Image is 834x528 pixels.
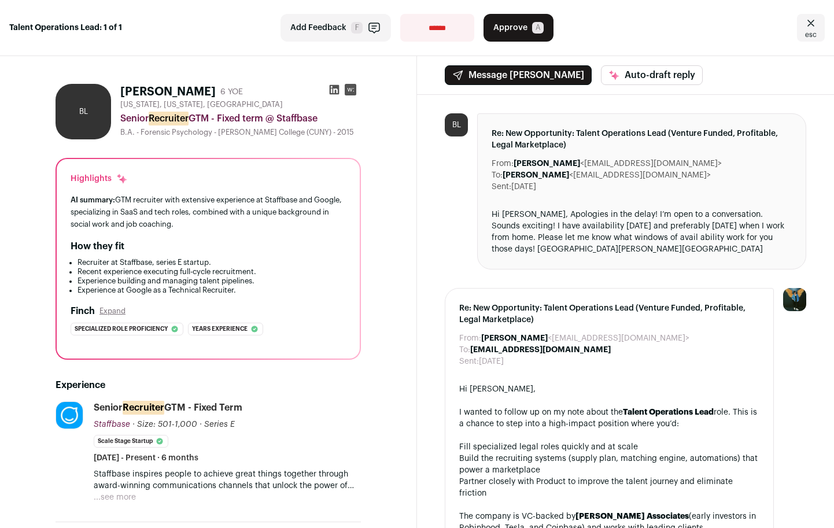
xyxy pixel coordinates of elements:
span: · Size: 501-1,000 [132,420,197,429]
a: Close [797,14,825,42]
li: Recent experience executing full-cycle recruitment. [78,267,346,276]
li: Scale Stage Startup [94,435,168,448]
li: Experience at Google as a Technical Recruiter. [78,286,346,295]
mark: Recruiter [149,112,189,125]
span: Re: New Opportunity: Talent Operations Lead (Venture Funded, Profitable, Legal Marketplace) [492,128,792,151]
dt: To: [459,344,470,356]
li: Fill specialized legal roles quickly and at scale [459,441,759,453]
div: Hi [PERSON_NAME], [459,383,759,395]
img: 12031951-medium_jpg [783,288,806,311]
span: Add Feedback [290,22,346,34]
b: [EMAIL_ADDRESS][DOMAIN_NAME] [470,346,611,354]
div: Highlights [71,173,128,184]
strong: Talent Operations Lead [623,408,714,416]
button: Auto-draft reply [601,65,703,85]
span: F [351,22,363,34]
span: [US_STATE], [US_STATE], [GEOGRAPHIC_DATA] [120,100,283,109]
div: Hi [PERSON_NAME], Apologies in the delay! I’m open to a conversation. Sounds exciting! I have ava... [492,209,792,255]
dt: Sent: [492,181,511,193]
span: Staffbase [94,420,130,429]
div: BL [445,113,468,136]
h1: [PERSON_NAME] [120,84,216,100]
dt: From: [492,158,514,169]
dd: [DATE] [511,181,536,193]
li: Partner closely with Product to improve the talent journey and eliminate friction [459,476,759,499]
span: Series E [204,420,235,429]
li: Recruiter at Staffbase, series E startup. [78,258,346,267]
b: [PERSON_NAME] [481,334,548,342]
span: Re: New Opportunity: Talent Operations Lead (Venture Funded, Profitable, Legal Marketplace) [459,302,759,326]
li: Experience building and managing talent pipelines. [78,276,346,286]
h2: Finch [71,304,95,318]
div: B.A. - Forensic Psychology - [PERSON_NAME] College (CUNY) - 2015 [120,128,361,137]
span: A [532,22,544,34]
h2: How they fit [71,239,124,253]
button: Add Feedback F [281,14,391,42]
button: Expand [99,307,126,316]
span: [DATE] - Present · 6 months [94,452,198,464]
b: [PERSON_NAME] [503,171,569,179]
dt: From: [459,333,481,344]
dd: <[EMAIL_ADDRESS][DOMAIN_NAME]> [503,169,711,181]
span: Specialized role proficiency [75,323,168,335]
span: · [200,419,202,430]
button: Approve A [484,14,553,42]
div: Senior GTM - Fixed term @ Staffbase [120,112,361,125]
strong: Talent Operations Lead: 1 of 1 [9,22,122,34]
dt: Sent: [459,356,479,367]
span: esc [805,30,817,39]
strong: [PERSON_NAME] Associates [575,512,689,520]
div: BL [56,84,111,139]
span: Years experience [192,323,248,335]
div: 6 YOE [220,86,243,98]
p: Staffbase inspires people to achieve great things together through award-winning communications c... [94,468,361,492]
div: GTM recruiter with extensive experience at Staffbase and Google, specializing in SaaS and tech ro... [71,194,346,230]
mark: Recruiter [123,401,164,415]
dt: To: [492,169,503,181]
span: AI summary: [71,196,115,204]
button: Message [PERSON_NAME] [445,65,592,85]
dd: <[EMAIL_ADDRESS][DOMAIN_NAME]> [481,333,689,344]
dd: [DATE] [479,356,504,367]
b: [PERSON_NAME] [514,160,580,168]
div: Senior GTM - Fixed term [94,401,242,414]
dd: <[EMAIL_ADDRESS][DOMAIN_NAME]> [514,158,722,169]
span: Approve [493,22,527,34]
div: I wanted to follow up on my note about the role. This is a chance to step into a high-impact posi... [459,407,759,430]
li: Build the recruiting systems (supply plan, matching engine, automations) that power a marketplace [459,453,759,476]
h2: Experience [56,378,361,392]
img: c1c7cc670dd73ab0718e1a63c4108b3e1ed417e91c98e18e08756c9a0a3bfba1.jpg [56,402,83,429]
button: ...see more [94,492,136,503]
